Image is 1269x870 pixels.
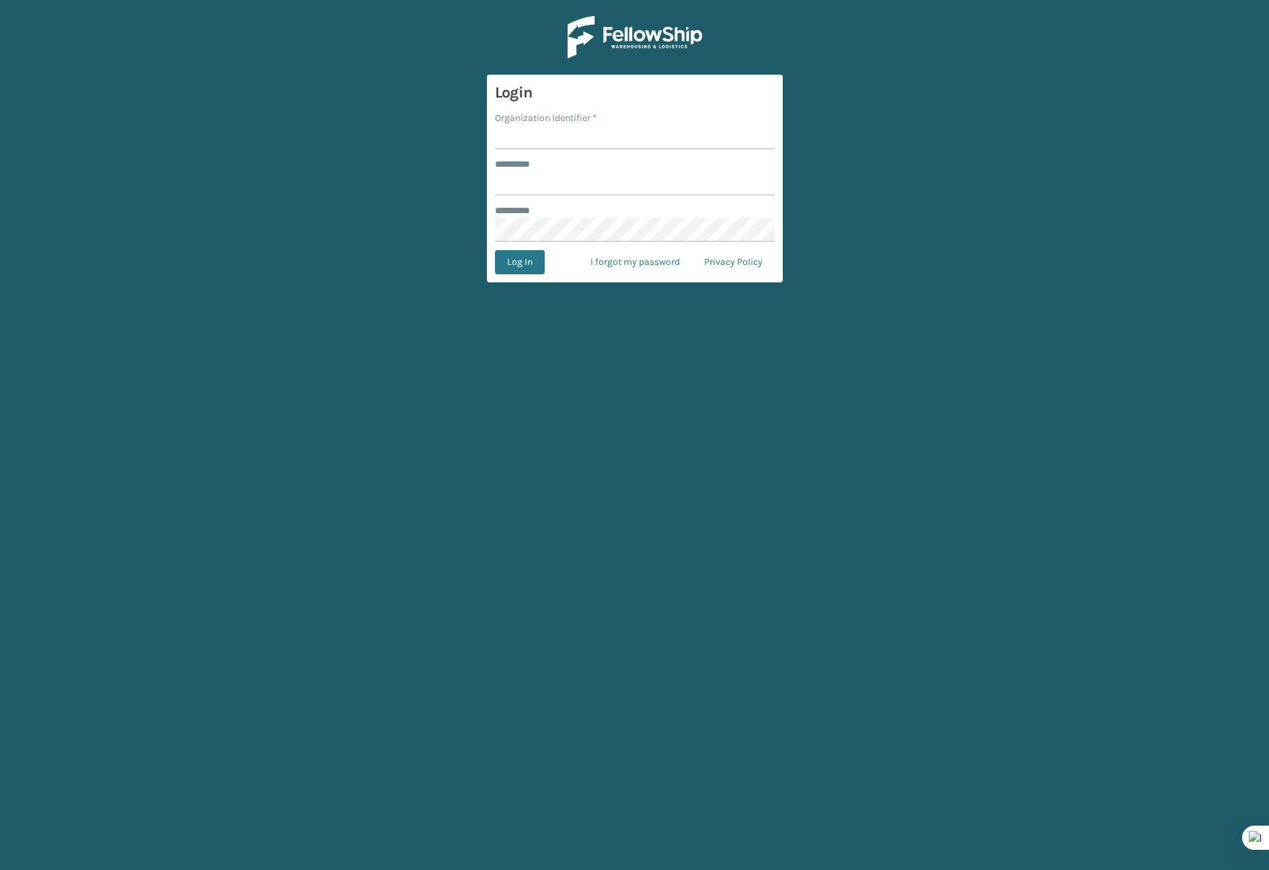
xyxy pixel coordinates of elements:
a: I forgot my password [578,250,692,274]
label: Organization Identifier [495,111,597,125]
a: Privacy Policy [692,250,775,274]
h3: Login [495,83,775,103]
img: Logo [568,16,702,58]
button: Log In [495,250,545,274]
